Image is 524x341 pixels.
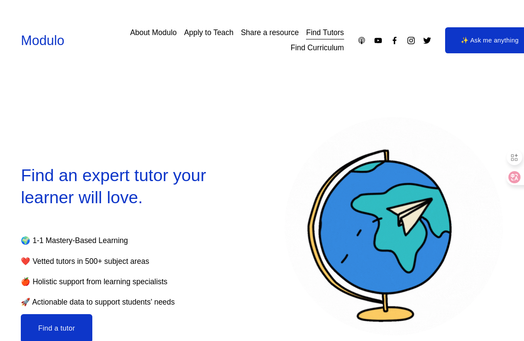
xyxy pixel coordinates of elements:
[357,36,366,45] a: Apple Podcasts
[306,25,344,40] a: Find Tutors
[21,164,239,209] h2: Find an expert tutor your learner will love.
[21,234,219,247] p: 🌍 1-1 Mastery-Based Learning
[241,25,299,40] a: Share a resource
[291,40,344,55] a: Find Curriculum
[21,296,219,309] p: 🚀 Actionable data to support students’ needs
[21,275,219,289] p: 🍎 Holistic support from learning specialists
[374,36,383,45] a: YouTube
[423,36,432,45] a: Twitter
[130,25,177,40] a: About Modulo
[407,36,416,45] a: Instagram
[390,36,399,45] a: Facebook
[21,255,219,268] p: ❤️ Vetted tutors in 500+ subject areas
[184,25,234,40] a: Apply to Teach
[21,33,64,48] a: Modulo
